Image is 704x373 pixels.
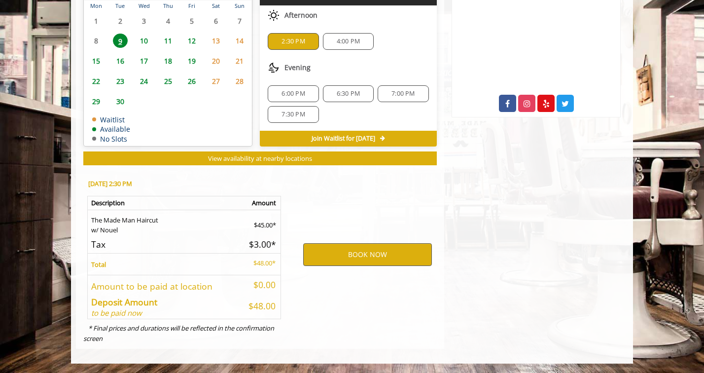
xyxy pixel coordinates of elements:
h5: $48.00 [243,301,276,311]
td: No Slots [92,135,130,143]
td: The Made Man Haircut w/ Nouel [88,210,240,235]
td: $45.00* [239,210,281,235]
div: 7:00 PM [378,85,428,102]
span: Join Waitlist for [DATE] [312,135,375,143]
div: 7:30 PM [268,106,318,123]
h5: Amount to be paid at location [91,282,235,291]
span: Evening [284,64,311,72]
span: 7:30 PM [282,111,305,118]
span: 29 [89,94,104,109]
div: 6:30 PM [323,85,374,102]
span: 11 [161,34,176,48]
span: 22 [89,74,104,88]
span: 14 [232,34,247,48]
th: Fri [180,1,204,11]
h5: Tax [91,240,235,249]
button: View availability at nearby locations [83,151,437,166]
h5: $3.00* [243,240,276,249]
td: Select day27 [204,71,227,91]
b: Amount [252,198,276,207]
span: 13 [209,34,223,48]
th: Tue [108,1,132,11]
span: View availability at nearby locations [208,154,312,163]
td: Select day15 [84,51,108,71]
td: Select day14 [228,31,252,51]
th: Sun [228,1,252,11]
span: 28 [232,74,247,88]
span: 19 [184,54,199,68]
td: Select day22 [84,71,108,91]
td: Select day30 [108,91,132,112]
th: Mon [84,1,108,11]
span: Afternoon [284,11,317,19]
img: evening slots [268,62,280,74]
div: 4:00 PM [323,33,374,50]
td: Select day19 [180,51,204,71]
span: 23 [113,74,128,88]
th: Thu [156,1,179,11]
th: Sat [204,1,227,11]
td: Select day13 [204,31,227,51]
td: Select day17 [132,51,156,71]
span: 17 [137,54,151,68]
td: Select day23 [108,71,132,91]
td: Select day11 [156,31,179,51]
span: 15 [89,54,104,68]
td: Select day12 [180,31,204,51]
span: 18 [161,54,176,68]
span: 24 [137,74,151,88]
td: Select day9 [108,31,132,51]
span: 12 [184,34,199,48]
span: 20 [209,54,223,68]
span: 2:30 PM [282,37,305,45]
th: Wed [132,1,156,11]
b: Deposit Amount [91,296,157,308]
td: Select day18 [156,51,179,71]
b: Total [91,260,106,269]
td: Select day20 [204,51,227,71]
span: 6:30 PM [337,90,360,98]
i: * Final prices and durations will be reflected in the confirmation screen [83,324,274,343]
td: Select day24 [132,71,156,91]
span: 10 [137,34,151,48]
td: Available [92,125,130,133]
span: 30 [113,94,128,109]
span: 27 [209,74,223,88]
td: Select day25 [156,71,179,91]
span: 21 [232,54,247,68]
td: Waitlist [92,116,130,123]
h5: $0.00 [243,280,276,290]
td: Select day10 [132,31,156,51]
span: 16 [113,54,128,68]
td: Select day29 [84,91,108,112]
span: 4:00 PM [337,37,360,45]
div: 6:00 PM [268,85,318,102]
span: 6:00 PM [282,90,305,98]
td: Select day21 [228,51,252,71]
td: Select day26 [180,71,204,91]
img: afternoon slots [268,9,280,21]
span: 9 [113,34,128,48]
span: 7:00 PM [391,90,415,98]
b: Description [91,198,125,207]
span: 25 [161,74,176,88]
i: to be paid now [91,308,142,318]
span: 26 [184,74,199,88]
b: [DATE] 2:30 PM [88,179,132,188]
td: Select day16 [108,51,132,71]
button: BOOK NOW [303,243,432,266]
td: Select day28 [228,71,252,91]
div: 2:30 PM [268,33,318,50]
p: $48.00* [243,258,276,268]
